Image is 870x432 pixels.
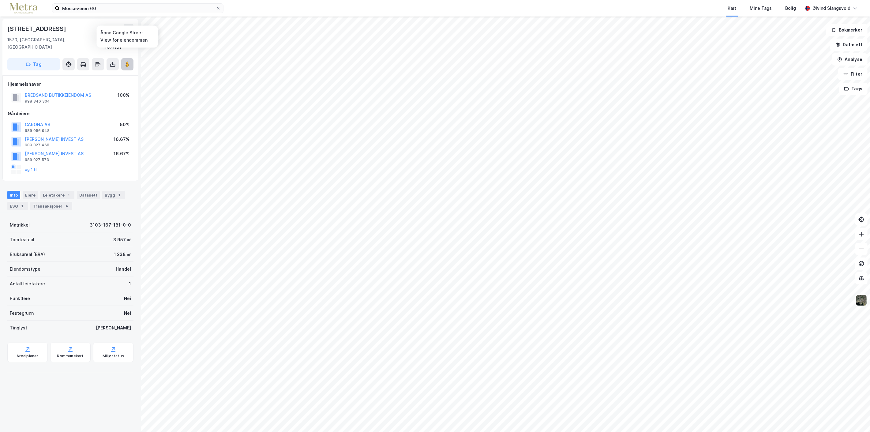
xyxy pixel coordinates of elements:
div: Tomteareal [10,236,34,243]
div: Bolig [785,5,796,12]
div: Eiere [23,191,38,199]
div: [STREET_ADDRESS] [7,24,67,34]
div: 1 [129,280,131,287]
button: Filter [838,68,868,80]
div: Punktleie [10,295,30,302]
img: metra-logo.256734c3b2bbffee19d4.png [10,3,37,14]
div: 4 [64,203,70,209]
button: Tag [7,58,60,70]
div: Kart [728,5,736,12]
button: Datasett [830,39,868,51]
div: 1 [66,192,72,198]
div: 3103-167-181-0-0 [90,221,131,229]
div: Nei [124,295,131,302]
div: Transaksjoner [30,202,72,210]
div: 16.67% [114,150,129,157]
div: Bruksareal (BRA) [10,251,45,258]
div: 1570, [GEOGRAPHIC_DATA], [GEOGRAPHIC_DATA] [7,36,105,51]
div: Moss, 167/181 [105,36,133,51]
div: Miljøstatus [103,354,124,359]
div: 989 027 468 [25,143,49,148]
div: Leietakere [40,191,74,199]
button: Analyse [832,53,868,66]
div: Hjemmelshaver [8,81,133,88]
button: Tags [839,83,868,95]
img: 9k= [856,295,867,306]
div: Arealplaner [17,354,38,359]
div: Festegrunn [10,310,34,317]
div: Tinglyst [10,324,27,332]
div: Datasett [77,191,100,199]
div: 989 056 948 [25,128,50,133]
div: Kommunekart [57,354,84,359]
div: 989 027 573 [25,157,49,162]
div: 50% [120,121,129,128]
button: Bokmerker [826,24,868,36]
div: [PERSON_NAME] [96,324,131,332]
div: Mine Tags [750,5,772,12]
div: 3 957 ㎡ [113,236,131,243]
div: Kontrollprogram for chat [839,403,870,432]
div: Bygg [102,191,125,199]
div: Info [7,191,20,199]
iframe: Chat Widget [839,403,870,432]
div: Øivind Slangsvold [812,5,850,12]
div: Gårdeiere [8,110,133,117]
div: 1 [116,192,122,198]
div: Handel [116,265,131,273]
div: Matrikkel [10,221,30,229]
div: 100% [118,92,129,99]
div: 998 346 304 [25,99,50,104]
div: Antall leietakere [10,280,45,287]
div: ESG [7,202,28,210]
div: 1 [19,203,25,209]
div: Eiendomstype [10,265,40,273]
input: Søk på adresse, matrikkel, gårdeiere, leietakere eller personer [60,4,216,13]
div: 1 238 ㎡ [114,251,131,258]
div: Nei [124,310,131,317]
div: 16.67% [114,136,129,143]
